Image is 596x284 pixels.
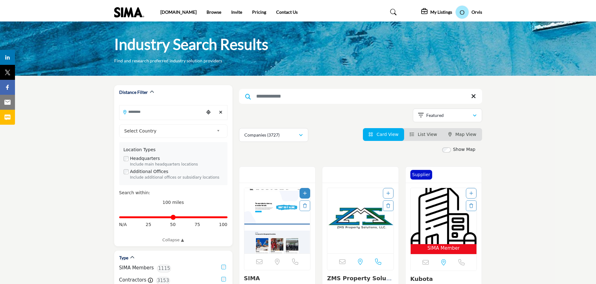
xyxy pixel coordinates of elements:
a: View Card [369,132,398,137]
span: 1115 [157,265,171,272]
h3: Kubota [410,276,477,282]
li: List View [404,128,443,141]
p: Supplier [412,171,430,178]
button: Featured [413,108,482,122]
a: Add To List [303,191,307,196]
li: Map View [443,128,482,141]
label: SIMA Members [119,264,154,272]
label: Contractors [119,277,147,284]
span: Card View [377,132,398,137]
a: Kubota [410,276,433,282]
p: Companies (3727) [244,132,280,138]
span: 100 [219,221,227,228]
span: SIMA Member [427,245,460,252]
label: Show Map [453,146,476,153]
p: Featured [426,112,444,118]
h2: Type [119,255,128,261]
span: N/A [119,221,127,228]
span: 25 [146,221,151,228]
span: Select Country [124,127,214,135]
input: Contractors checkbox [221,277,226,282]
a: Pricing [252,9,266,15]
div: Clear search location [216,106,226,119]
a: Contact Us [276,9,298,15]
span: Map View [455,132,476,137]
div: Include main headquarters locations [130,162,223,167]
div: Search within: [119,190,227,196]
a: Invite [231,9,242,15]
a: Add To List [386,191,390,196]
img: ZMS Property Solutions LLC [327,188,393,253]
a: Add To List [469,191,473,196]
span: 100 miles [163,200,184,205]
input: SIMA Members checkbox [221,265,226,269]
a: Collapse ▲ [119,237,227,243]
div: My Listings [421,8,452,16]
a: Search [384,7,401,17]
a: SIMA [244,275,260,282]
h2: Distance Filter [119,89,148,95]
button: Show hide supplier dropdown [455,5,469,19]
span: 75 [194,221,200,228]
label: Additional Offices [130,168,169,175]
input: Search Location [120,106,204,118]
a: Open Listing in new tab [327,188,393,253]
a: Open Listing in new tab [244,188,310,253]
img: Site Logo [114,7,147,17]
a: Map View [448,132,476,137]
a: Open Listing in new tab [411,188,477,254]
h3: ZMS Property Solutions LLC [327,275,394,282]
input: Search Keyword [239,89,482,104]
h1: Industry Search Results [114,35,268,54]
a: [DOMAIN_NAME] [160,9,197,15]
span: List View [418,132,437,137]
span: 50 [170,221,176,228]
button: Companies (3727) [239,128,308,142]
img: Kubota [411,188,477,244]
img: SIMA [244,188,310,253]
div: Location Types [124,147,223,153]
h5: My Listings [430,9,452,15]
a: Browse [207,9,221,15]
div: Choose your current location [204,106,213,119]
li: Card View [363,128,404,141]
h3: SIMA [244,275,311,282]
a: View List [410,132,437,137]
div: Include additional offices or subsidiary locations [130,175,223,181]
h5: Orvis [471,9,482,15]
p: Find and research preferred industry solution providers [114,58,222,64]
label: Headquarters [130,155,160,162]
